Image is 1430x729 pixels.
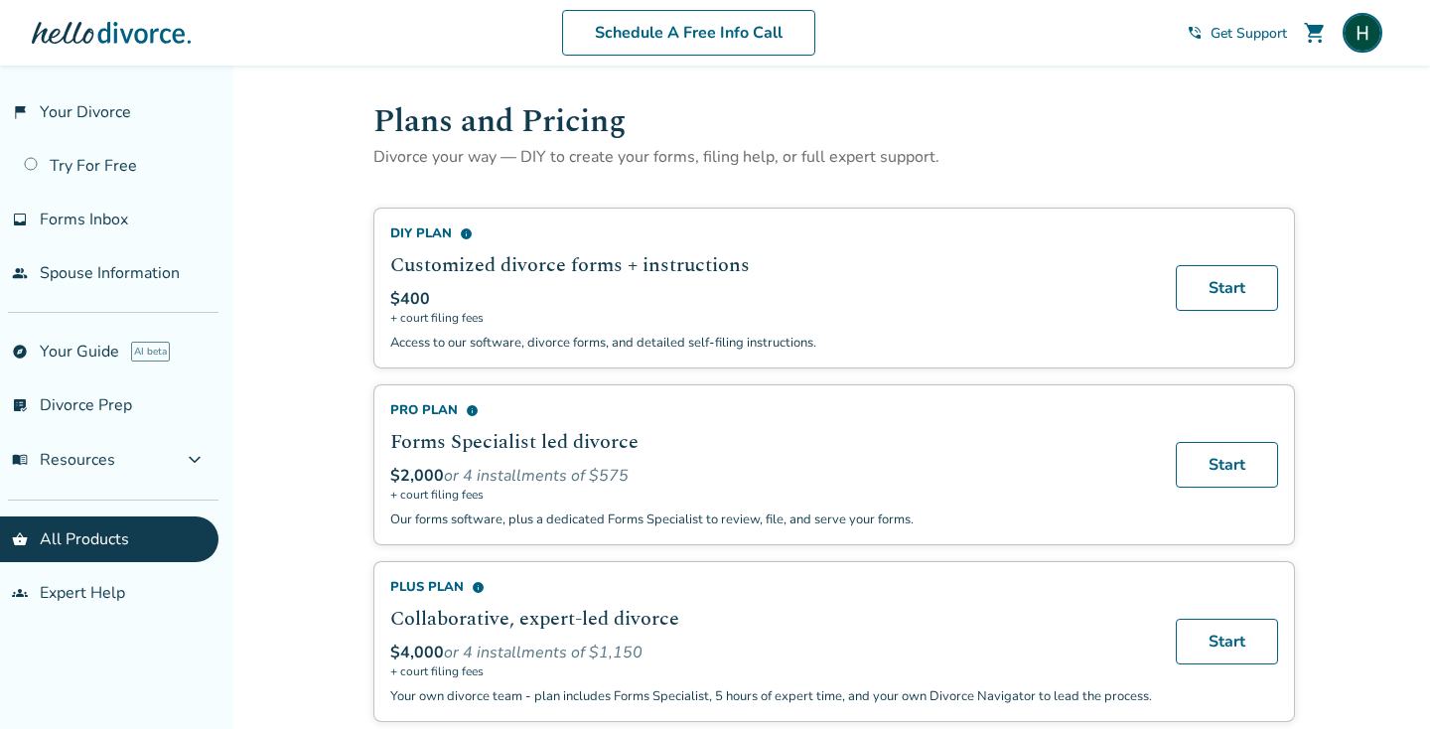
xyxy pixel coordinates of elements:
[12,531,28,547] span: shopping_basket
[390,250,1152,280] h2: Customized divorce forms + instructions
[12,585,28,601] span: groups
[183,448,207,472] span: expand_more
[390,427,1152,457] h2: Forms Specialist led divorce
[390,334,1152,352] p: Access to our software, divorce forms, and detailed self-filing instructions.
[466,404,479,417] span: info
[12,344,28,360] span: explore
[1187,25,1203,41] span: phone_in_talk
[390,663,1152,679] span: + court filing fees
[390,401,1152,419] div: Pro Plan
[1211,24,1287,43] span: Get Support
[472,581,485,594] span: info
[390,578,1152,596] div: Plus Plan
[1303,21,1327,45] span: shopping_cart
[460,227,473,240] span: info
[390,465,1152,487] div: or 4 installments of $575
[1176,619,1278,664] a: Start
[390,642,444,663] span: $4,000
[390,487,1152,503] span: + court filing fees
[12,397,28,413] span: list_alt_check
[1176,265,1278,311] a: Start
[1343,13,1382,53] img: Hannah Rankin
[390,642,1152,663] div: or 4 installments of $1,150
[373,97,1295,146] h1: Plans and Pricing
[12,449,115,471] span: Resources
[390,604,1152,634] h2: Collaborative, expert-led divorce
[373,146,1295,168] p: Divorce your way — DIY to create your forms, filing help, or full expert support.
[12,452,28,468] span: menu_book
[562,10,815,56] a: Schedule A Free Info Call
[1176,442,1278,488] a: Start
[390,510,1152,528] p: Our forms software, plus a dedicated Forms Specialist to review, file, and serve your forms.
[390,288,430,310] span: $400
[390,310,1152,326] span: + court filing fees
[12,104,28,120] span: flag_2
[390,224,1152,242] div: DIY Plan
[12,265,28,281] span: people
[12,212,28,227] span: inbox
[390,687,1152,705] p: Your own divorce team - plan includes Forms Specialist, 5 hours of expert time, and your own Divo...
[390,465,444,487] span: $2,000
[131,342,170,362] span: AI beta
[40,209,128,230] span: Forms Inbox
[1187,24,1287,43] a: phone_in_talkGet Support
